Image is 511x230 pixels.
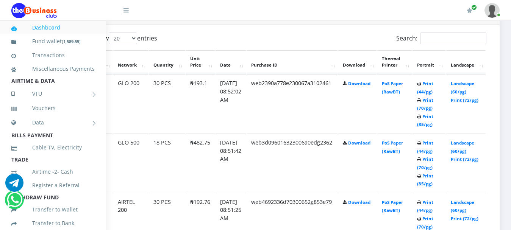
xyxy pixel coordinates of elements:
a: Print (70/pg) [417,216,433,230]
th: Landscape: activate to sort column ascending [446,50,486,74]
a: Chat for support [7,196,22,209]
a: Print (72/pg) [451,156,478,162]
img: Logo [11,3,57,18]
a: Cable TV, Electricity [11,139,95,156]
td: web3d096016323006a0edg2362 [247,134,338,192]
img: User [484,3,500,18]
a: Print (70/pg) [417,156,433,170]
a: Print (70/pg) [417,97,433,111]
td: ₦193.1 [186,74,215,133]
a: PoS Paper (RawBT) [382,199,403,213]
th: Download: activate to sort column ascending [338,50,377,74]
a: Print (72/pg) [451,216,478,221]
a: Airtime -2- Cash [11,163,95,180]
a: Register a Referral [11,177,95,194]
a: Data [11,113,95,132]
a: Print (85/pg) [417,173,433,187]
a: Download [348,81,370,86]
a: Download [348,140,370,146]
a: Fund wallet[1,589.55] [11,33,95,50]
a: Chat for support [5,179,23,192]
td: [DATE] 08:51:42 AM [216,134,246,192]
a: Vouchers [11,99,95,117]
th: Date: activate to sort column ascending [216,50,246,74]
th: Unit Price: activate to sort column ascending [186,50,215,74]
td: ₦482.75 [186,134,215,192]
input: Search: [420,33,486,44]
th: Network: activate to sort column ascending [113,50,148,74]
span: Renew/Upgrade Subscription [471,5,477,10]
a: Landscape (60/pg) [451,199,474,213]
a: Download [348,199,370,205]
a: VTU [11,84,95,103]
td: GLO 200 [113,74,148,133]
a: Transfer to Wallet [11,201,95,218]
a: Print (85/pg) [417,113,433,127]
a: Transactions [11,47,95,64]
td: 18 PCS [149,134,185,192]
a: Dashboard [11,19,95,36]
th: Thermal Printer: activate to sort column ascending [377,50,412,74]
a: Print (72/pg) [451,97,478,103]
a: PoS Paper (RawBT) [382,140,403,154]
a: Print (44/pg) [417,81,433,95]
label: Show entries [93,33,157,44]
b: 1,589.55 [63,39,79,44]
a: Miscellaneous Payments [11,60,95,78]
a: Print (44/pg) [417,199,433,213]
th: Purchase ID: activate to sort column ascending [247,50,338,74]
td: GLO 500 [113,134,148,192]
label: Search: [396,33,486,44]
td: 30 PCS [149,74,185,133]
i: Renew/Upgrade Subscription [467,8,472,14]
th: Portrait: activate to sort column ascending [413,50,445,74]
td: [DATE] 08:52:02 AM [216,74,246,133]
td: web2390a778e230067a3102461 [247,74,338,133]
a: Landscape (60/pg) [451,140,474,154]
small: [ ] [62,39,81,44]
th: Quantity: activate to sort column ascending [149,50,185,74]
select: Showentries [109,33,137,44]
a: PoS Paper (RawBT) [382,81,403,95]
a: Print (44/pg) [417,140,433,154]
a: Landscape (60/pg) [451,81,474,95]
